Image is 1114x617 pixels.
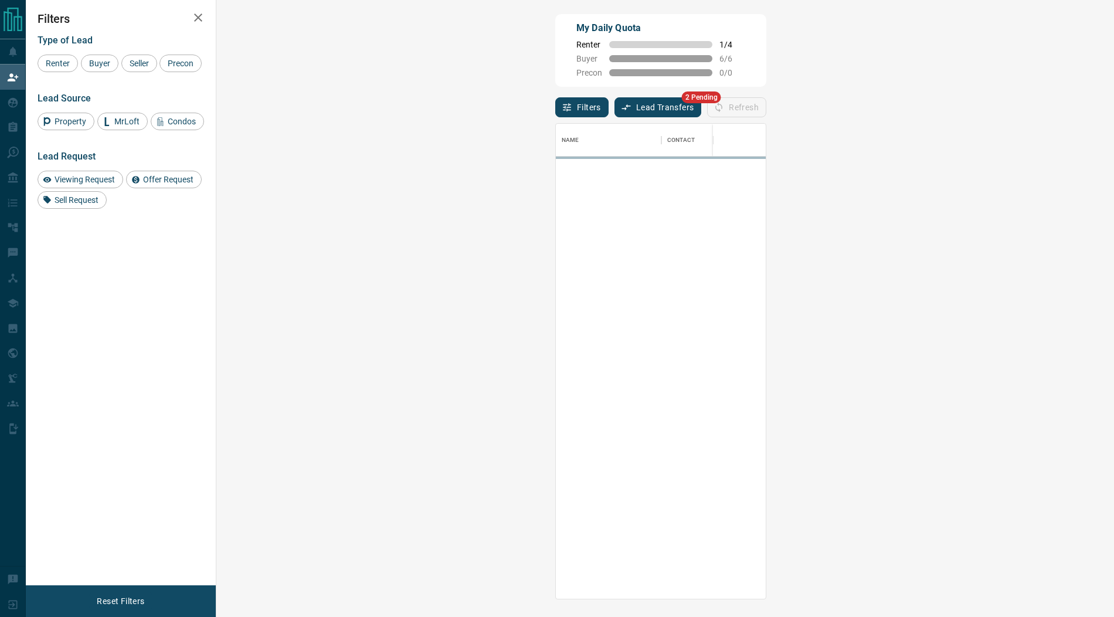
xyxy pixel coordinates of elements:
[38,171,123,188] div: Viewing Request
[81,55,118,72] div: Buyer
[159,55,202,72] div: Precon
[97,113,148,130] div: MrLoft
[38,93,91,104] span: Lead Source
[50,195,103,205] span: Sell Request
[139,175,198,184] span: Offer Request
[38,191,107,209] div: Sell Request
[562,124,579,157] div: Name
[121,55,157,72] div: Seller
[50,175,119,184] span: Viewing Request
[38,55,78,72] div: Renter
[667,124,695,157] div: Contact
[110,117,144,126] span: MrLoft
[576,54,602,63] span: Buyer
[38,35,93,46] span: Type of Lead
[661,124,755,157] div: Contact
[38,113,94,130] div: Property
[89,591,152,611] button: Reset Filters
[576,40,602,49] span: Renter
[164,59,198,68] span: Precon
[42,59,74,68] span: Renter
[556,124,661,157] div: Name
[125,59,153,68] span: Seller
[614,97,702,117] button: Lead Transfers
[38,151,96,162] span: Lead Request
[555,97,609,117] button: Filters
[126,171,202,188] div: Offer Request
[719,40,745,49] span: 1 / 4
[85,59,114,68] span: Buyer
[719,54,745,63] span: 6 / 6
[719,68,745,77] span: 0 / 0
[576,68,602,77] span: Precon
[38,12,204,26] h2: Filters
[50,117,90,126] span: Property
[151,113,204,130] div: Condos
[576,21,745,35] p: My Daily Quota
[682,91,721,103] span: 2 Pending
[164,117,200,126] span: Condos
